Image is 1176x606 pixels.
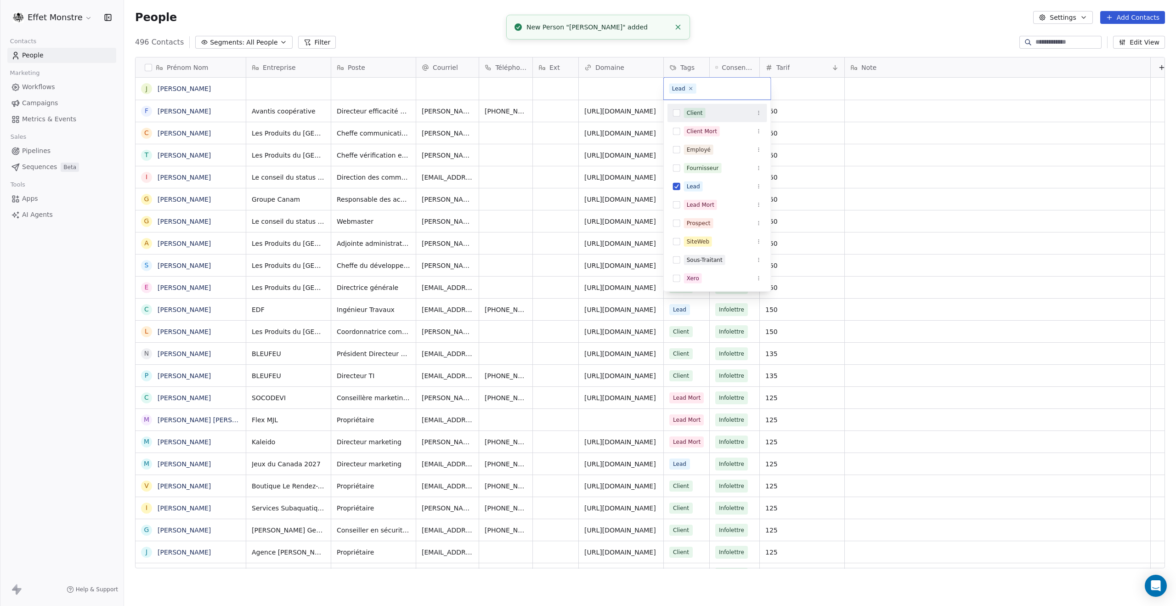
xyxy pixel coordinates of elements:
[687,219,711,227] div: Prospect
[526,23,670,32] div: New Person "[PERSON_NAME]" added
[687,256,723,264] div: Sous-Traitant
[687,274,699,283] div: Xero
[687,201,714,209] div: Lead Mort
[672,21,684,33] button: Close toast
[687,182,700,191] div: Lead
[687,127,717,136] div: Client Mort
[687,109,703,117] div: Client
[687,238,709,246] div: SiteWeb
[672,85,685,93] div: Lead
[687,146,711,154] div: Employé
[687,164,719,172] div: Fournisseur
[667,104,767,288] div: Suggestions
